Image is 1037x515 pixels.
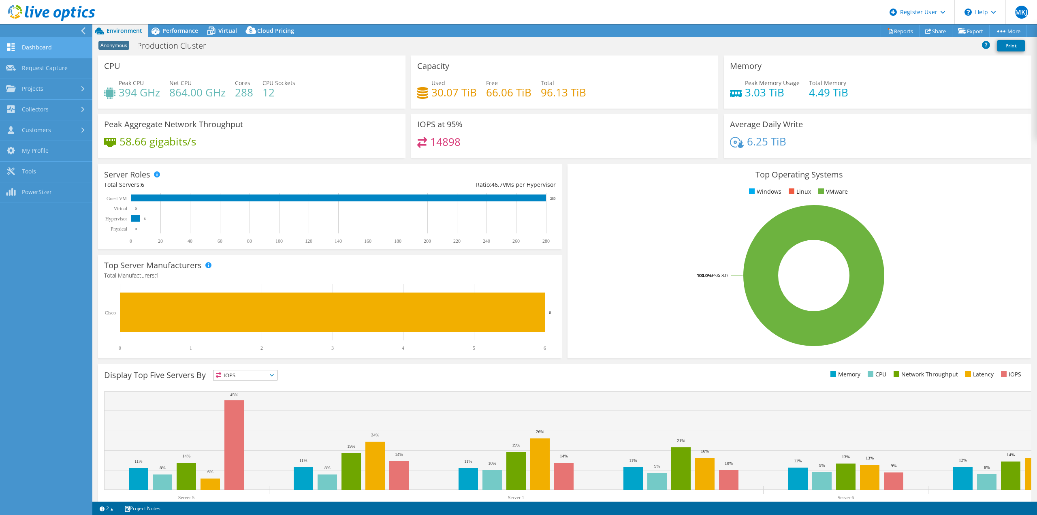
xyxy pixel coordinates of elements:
text: 11% [299,458,307,463]
text: 80 [247,238,252,244]
text: 260 [512,238,520,244]
h4: 96.13 TiB [541,88,586,97]
text: 6 [549,310,551,315]
h3: Top Operating Systems [574,170,1025,179]
span: 1 [156,271,159,279]
h3: Server Roles [104,170,150,179]
h4: 14898 [430,137,461,146]
text: 12% [959,457,967,462]
text: 240 [483,238,490,244]
a: Project Notes [119,503,166,513]
text: 120 [305,238,312,244]
text: 8% [984,465,990,470]
a: Share [919,25,952,37]
text: 16% [701,449,709,453]
text: Server 5 [178,495,194,500]
span: Peak CPU [119,79,144,87]
h3: Top Server Manufacturers [104,261,202,270]
h3: CPU [104,62,120,71]
text: 2 [260,345,263,351]
span: IOPS [213,370,277,380]
span: Peak Memory Usage [745,79,800,87]
text: 11% [794,458,802,463]
text: 19% [512,442,520,447]
h4: 3.03 TiB [745,88,800,97]
text: 3 [331,345,334,351]
li: CPU [866,370,886,379]
span: Performance [162,27,198,34]
div: Ratio: VMs per Hypervisor [330,180,555,189]
text: Server 1 [508,495,524,500]
h4: 6.25 TiB [747,137,786,146]
h4: 864.00 GHz [169,88,226,97]
h4: 66.06 TiB [486,88,531,97]
text: 45% [230,392,238,397]
tspan: 100.0% [697,272,712,278]
li: Latency [963,370,994,379]
span: Virtual [218,27,237,34]
text: 100 [275,238,283,244]
h4: 394 GHz [119,88,160,97]
text: 0 [130,238,132,244]
span: Total [541,79,554,87]
text: 0 [135,227,137,231]
text: 13% [842,454,850,459]
text: Physical [111,226,127,232]
text: 14% [560,453,568,458]
text: 4 [402,345,404,351]
text: 280 [550,197,556,201]
a: 2 [94,503,119,513]
h3: Capacity [417,62,449,71]
a: Export [952,25,990,37]
text: Virtual [114,206,128,212]
span: Anonymous [98,41,129,50]
text: 11% [629,458,637,463]
h3: Peak Aggregate Network Throughput [104,120,243,129]
text: Guest VM [107,196,127,201]
li: Linux [787,187,811,196]
text: Cisco [105,310,116,316]
span: Total Memory [809,79,846,87]
text: 0 [119,345,121,351]
text: 180 [394,238,401,244]
text: 160 [364,238,371,244]
text: 6% [207,469,213,474]
span: 46.7 [491,181,503,188]
li: Memory [828,370,860,379]
text: 11% [134,459,143,464]
text: 0 [135,207,137,211]
a: Reports [881,25,920,37]
h4: 58.66 gigabits/s [119,137,196,146]
text: 8% [324,465,331,470]
text: 10% [725,461,733,466]
text: 19% [347,444,355,449]
span: 6 [141,181,144,188]
text: 220 [453,238,461,244]
text: 14% [395,452,403,457]
text: 21% [677,438,685,443]
text: 13% [866,455,874,460]
text: 5 [473,345,475,351]
text: 60 [218,238,222,244]
span: Used [431,79,445,87]
h3: Memory [730,62,762,71]
text: 14% [1007,452,1015,457]
text: 10% [488,461,496,466]
h1: Production Cluster [133,41,219,50]
text: Hypervisor [105,216,127,222]
text: 26% [536,429,544,434]
h4: 12 [262,88,295,97]
svg: \n [964,9,972,16]
text: 280 [542,238,550,244]
h4: 30.07 TiB [431,88,477,97]
text: 9% [654,464,660,468]
li: VMware [816,187,848,196]
h4: 288 [235,88,253,97]
h3: Average Daily Write [730,120,803,129]
text: 40 [188,238,192,244]
span: Free [486,79,498,87]
h3: IOPS at 95% [417,120,463,129]
span: Cores [235,79,250,87]
span: MKJ [1015,6,1028,19]
text: 6 [544,345,546,351]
